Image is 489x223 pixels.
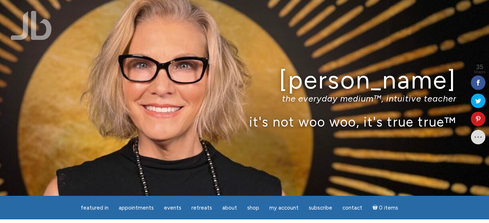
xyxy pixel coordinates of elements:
[218,201,241,215] a: About
[342,205,362,211] span: Contact
[247,205,259,211] span: Shop
[191,205,212,211] span: Retreats
[187,201,216,215] a: Retreats
[269,205,299,211] span: My Account
[368,200,403,215] a: Cart0 items
[474,70,485,74] span: Shares
[304,201,337,215] a: Subscribe
[114,201,158,215] a: Appointments
[81,205,109,211] span: featured in
[76,201,113,215] a: featured in
[474,64,485,70] span: 35
[265,201,303,215] a: My Account
[379,205,398,211] span: 0 items
[160,201,186,215] a: Events
[33,114,456,129] p: it's not woo woo, it's true true™
[309,205,332,211] span: Subscribe
[164,205,181,211] span: Events
[119,205,154,211] span: Appointments
[243,201,264,215] a: Shop
[33,66,456,94] h1: [PERSON_NAME]
[338,201,367,215] a: Contact
[11,11,52,40] img: Jamie Butler. The Everyday Medium
[33,93,456,104] p: the everyday medium™, intuitive teacher
[372,205,379,211] i: Cart
[222,205,237,211] span: About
